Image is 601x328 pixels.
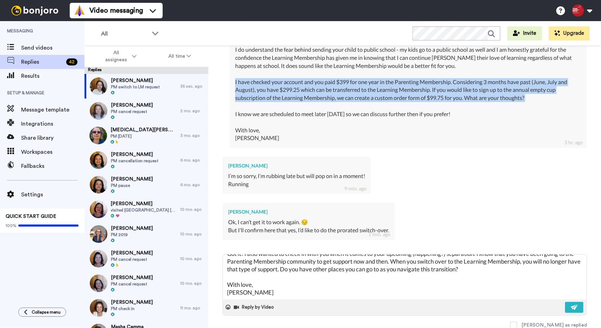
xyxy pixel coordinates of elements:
[180,207,205,212] div: 10 mo. ago
[111,207,177,213] span: visited [GEOGRAPHIC_DATA] [DATE]
[90,299,107,317] img: b1df7378-25b8-47f0-9d72-dfe2cf689201-thumb.jpg
[180,280,205,286] div: 10 mo. ago
[84,172,208,197] a: [PERSON_NAME]PM pause6 mo. ago
[84,123,208,148] a: [MEDICAL_DATA][PERSON_NAME]PM [DATE]3 mo. ago
[84,222,208,246] a: [PERSON_NAME]PM 201910 mo. ago
[84,74,208,99] a: [PERSON_NAME]PM switch to LM request35 sec. ago
[368,231,390,238] div: 1 min. ago
[549,26,590,40] button: Upgrade
[90,176,107,194] img: 98796a98-c2a6-4dde-9ea4-c3b96a8c7f93-thumb.jpg
[84,197,208,222] a: [PERSON_NAME]visited [GEOGRAPHIC_DATA] [DATE]10 mo. ago
[84,271,208,296] a: [PERSON_NAME]PM cancel request10 mo. ago
[111,250,153,257] span: [PERSON_NAME]
[180,182,205,188] div: 6 mo. ago
[111,84,160,90] span: PM switch to LM request
[111,102,153,109] span: [PERSON_NAME]
[84,148,208,172] a: [PERSON_NAME]PM cancellation request6 mo. ago
[152,50,207,63] button: All time
[90,102,107,120] img: 711b6422-1583-4927-bad9-d0f3487ede93-thumb.jpg
[90,77,107,95] img: cb74b3f5-04f7-43f4-89a2-529eda48491a-thumb.jpg
[180,157,205,163] div: 6 mo. ago
[180,305,205,311] div: 11 mo. ago
[89,127,107,144] img: 7d8cd6b8-7d4b-4a44-8514-45a831c7da44-thumb.jpg
[21,148,84,156] span: Workspaces
[111,109,153,114] span: PM cancel request
[111,158,158,164] span: PM cancellation request
[111,126,177,133] span: [MEDICAL_DATA][PERSON_NAME]
[111,281,153,287] span: PM cancel request
[111,133,177,139] span: PM [DATE]
[111,257,153,262] span: PM cancel request
[344,185,367,192] div: 9 min. ago
[21,134,84,142] span: Share library
[180,231,205,237] div: 10 mo. ago
[66,58,77,65] div: 42
[21,190,84,199] span: Settings
[21,106,84,114] span: Message template
[90,201,107,218] img: 726e284f-c93e-40a3-a8c6-20f58fc0c7e9-thumb.jpg
[111,225,153,232] span: [PERSON_NAME]
[111,232,153,238] span: PM 2019
[228,208,389,215] div: [PERSON_NAME]
[6,223,17,228] span: 100%
[18,308,66,317] button: Collapse menu
[180,256,205,261] div: 10 mo. ago
[8,6,61,15] img: bj-logo-header-white.svg
[6,214,56,219] span: QUICK START GUIDE
[228,172,365,180] div: I’m so sorry, I’m rubbing late but will pop on in a moment!
[223,254,587,299] textarea: Hi [PERSON_NAME], Got it! I also wanted to check in with you when it comes to your upcoming (happ...
[86,46,152,66] button: All assignees
[21,162,84,170] span: Fallbacks
[21,120,84,128] span: Integrations
[507,26,542,40] button: Invite
[111,151,158,158] span: [PERSON_NAME]
[21,58,63,66] span: Replies
[21,44,84,52] span: Send videos
[90,250,107,267] img: dce55d87-5084-4829-9cde-216f683daf51-thumb.jpg
[228,218,389,226] div: Ok, I can’t get it to work again. 😔
[111,176,153,183] span: [PERSON_NAME]
[84,246,208,271] a: [PERSON_NAME]PM cancel request10 mo. ago
[89,6,143,15] span: Video messaging
[235,6,581,142] div: Hi [PERSON_NAME], Thank you so much for taking the time to clarify how your connection with your ...
[84,296,208,320] a: [PERSON_NAME]PM check in11 mo. ago
[84,99,208,123] a: [PERSON_NAME]PM cancel request2 mo. ago
[228,162,365,169] div: [PERSON_NAME]
[90,151,107,169] img: ea1636cf-0f16-4676-9bcf-221e548ce8cd-thumb.jpg
[228,180,365,188] div: Running
[102,49,131,63] span: All assignees
[111,274,153,281] span: [PERSON_NAME]
[564,139,583,146] div: 3 hr. ago
[32,309,61,315] span: Collapse menu
[180,133,205,138] div: 3 mo. ago
[233,302,276,313] button: Reply by Video
[111,200,177,207] span: [PERSON_NAME]
[74,5,85,16] img: vm-color.svg
[571,304,578,310] img: send-white.svg
[101,30,148,38] span: All
[228,226,389,234] div: But I’ll confirm here that yes, I’d like to do the prorated switch-over.
[21,72,84,80] span: Results
[180,108,205,114] div: 2 mo. ago
[111,183,153,188] span: PM pause
[84,67,208,74] div: Replies
[90,225,107,243] img: 8469994a-db07-4d37-9fb3-e2f5891a8576-thumb.jpg
[111,299,153,306] span: [PERSON_NAME]
[111,77,160,84] span: [PERSON_NAME]
[111,306,153,311] span: PM check in
[90,275,107,292] img: bcc82c45-b5c9-4ca5-bb26-25937b4bedd4-thumb.jpg
[180,83,205,89] div: 35 sec. ago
